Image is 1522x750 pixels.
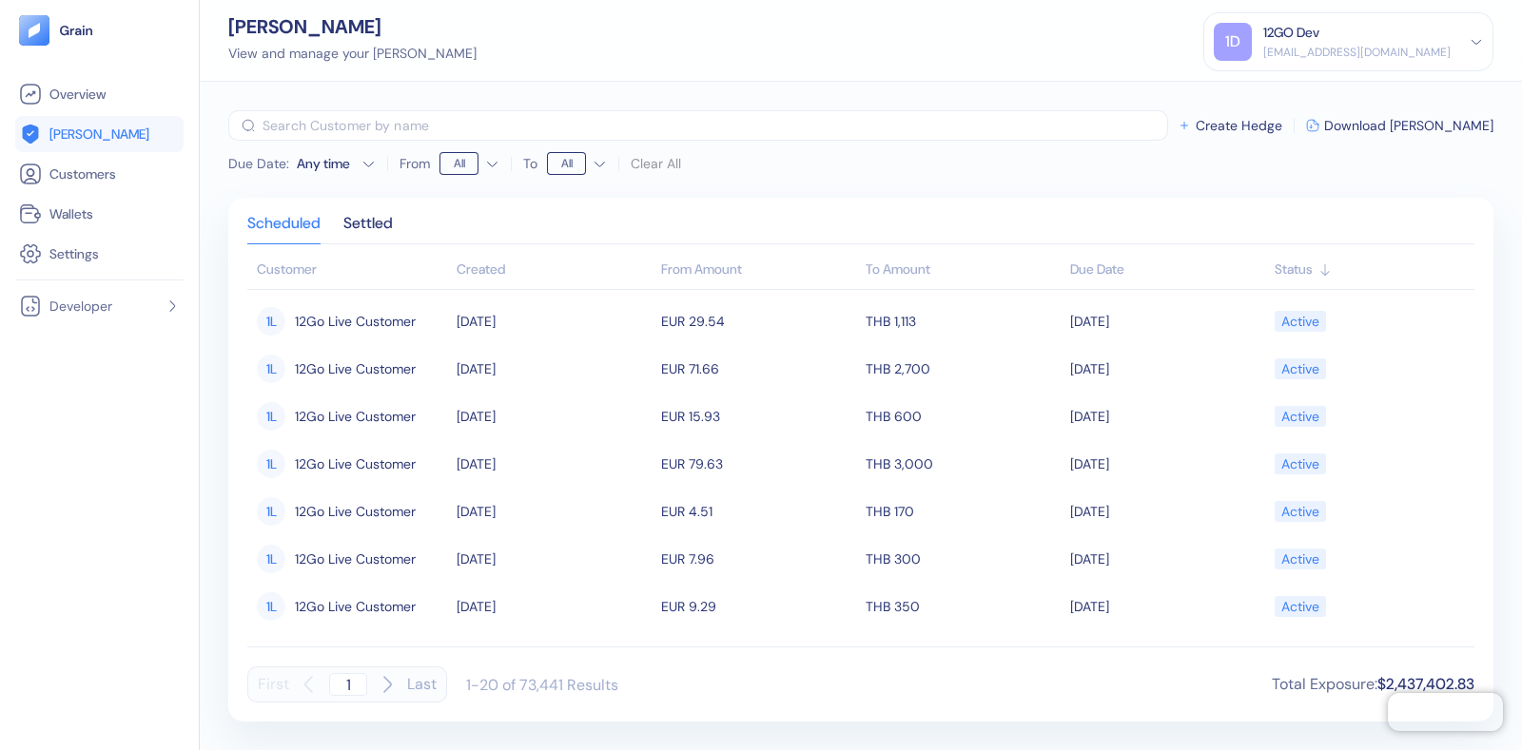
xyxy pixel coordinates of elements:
[1388,693,1503,731] iframe: Chatra live chat
[1306,119,1493,132] button: Download [PERSON_NAME]
[1281,495,1319,528] div: Active
[295,495,416,528] span: 12Go Live Customer
[1065,630,1270,678] td: [DATE]
[452,535,656,583] td: [DATE]
[861,393,1065,440] td: THB 600
[861,440,1065,488] td: THB 3,000
[1281,543,1319,575] div: Active
[1196,119,1282,132] span: Create Hedge
[861,345,1065,393] td: THB 2,700
[19,202,180,225] a: Wallets
[452,298,656,345] td: [DATE]
[1178,119,1282,132] button: Create Hedge
[228,17,477,36] div: [PERSON_NAME]
[295,543,416,575] span: 12Go Live Customer
[19,83,180,106] a: Overview
[452,488,656,535] td: [DATE]
[656,393,861,440] td: EUR 15.93
[257,450,285,478] div: 1L
[49,164,116,183] span: Customers
[49,125,149,144] span: [PERSON_NAME]
[656,440,861,488] td: EUR 79.63
[523,157,537,170] label: To
[1070,260,1265,279] div: Sort ascending
[1065,535,1270,583] td: [DATE]
[1263,44,1451,61] div: [EMAIL_ADDRESS][DOMAIN_NAME]
[247,217,321,243] div: Scheduled
[263,110,1168,141] input: Search Customer by name
[656,535,861,583] td: EUR 7.96
[228,44,477,64] div: View and manage your [PERSON_NAME]
[656,583,861,630] td: EUR 9.29
[59,24,94,37] img: logo
[1324,119,1493,132] span: Download [PERSON_NAME]
[861,488,1065,535] td: THB 170
[1065,393,1270,440] td: [DATE]
[466,675,618,695] div: 1-20 of 73,441 Results
[1281,590,1319,623] div: Active
[257,402,285,431] div: 1L
[407,666,437,702] button: Last
[861,298,1065,345] td: THB 1,113
[1281,448,1319,480] div: Active
[49,297,112,316] span: Developer
[258,666,289,702] button: First
[547,148,607,179] button: To
[19,123,180,145] a: [PERSON_NAME]
[452,393,656,440] td: [DATE]
[19,242,180,265] a: Settings
[257,355,285,383] div: 1L
[400,157,430,170] label: From
[1065,345,1270,393] td: [DATE]
[1281,638,1319,670] div: Active
[257,497,285,526] div: 1L
[1281,353,1319,385] div: Active
[257,545,285,573] div: 1L
[656,298,861,345] td: EUR 29.54
[295,400,416,433] span: 12Go Live Customer
[1272,673,1474,696] div: Total Exposure :
[1065,298,1270,345] td: [DATE]
[1214,23,1252,61] div: 1D
[452,345,656,393] td: [DATE]
[861,535,1065,583] td: THB 300
[295,353,416,385] span: 12Go Live Customer
[295,305,416,337] span: 12Go Live Customer
[19,163,180,185] a: Customers
[1377,674,1474,694] span: $2,437,402.83
[656,630,861,678] td: EUR 13.27
[257,307,285,336] div: 1L
[19,15,49,46] img: logo-tablet-V2.svg
[1281,305,1319,337] div: Active
[1263,23,1319,43] div: 12GO Dev
[452,440,656,488] td: [DATE]
[257,592,285,621] div: 1L
[49,244,99,263] span: Settings
[228,154,376,173] button: Due Date:Any time
[861,583,1065,630] td: THB 350
[861,252,1065,290] th: To Amount
[452,583,656,630] td: [DATE]
[1065,583,1270,630] td: [DATE]
[457,260,652,279] div: Sort ascending
[656,252,861,290] th: From Amount
[656,345,861,393] td: EUR 71.66
[656,488,861,535] td: EUR 4.51
[228,154,289,173] span: Due Date :
[49,85,106,104] span: Overview
[297,154,354,173] div: Any time
[1065,440,1270,488] td: [DATE]
[295,448,416,480] span: 12Go Live Customer
[49,204,93,223] span: Wallets
[439,148,499,179] button: From
[1281,400,1319,433] div: Active
[295,590,416,623] span: 12Go Live Customer
[247,252,452,290] th: Customer
[295,638,416,670] span: 12Go Live Customer
[343,217,393,243] div: Settled
[1275,260,1465,279] div: Sort ascending
[861,630,1065,678] td: THB 500
[1065,488,1270,535] td: [DATE]
[452,630,656,678] td: [DATE]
